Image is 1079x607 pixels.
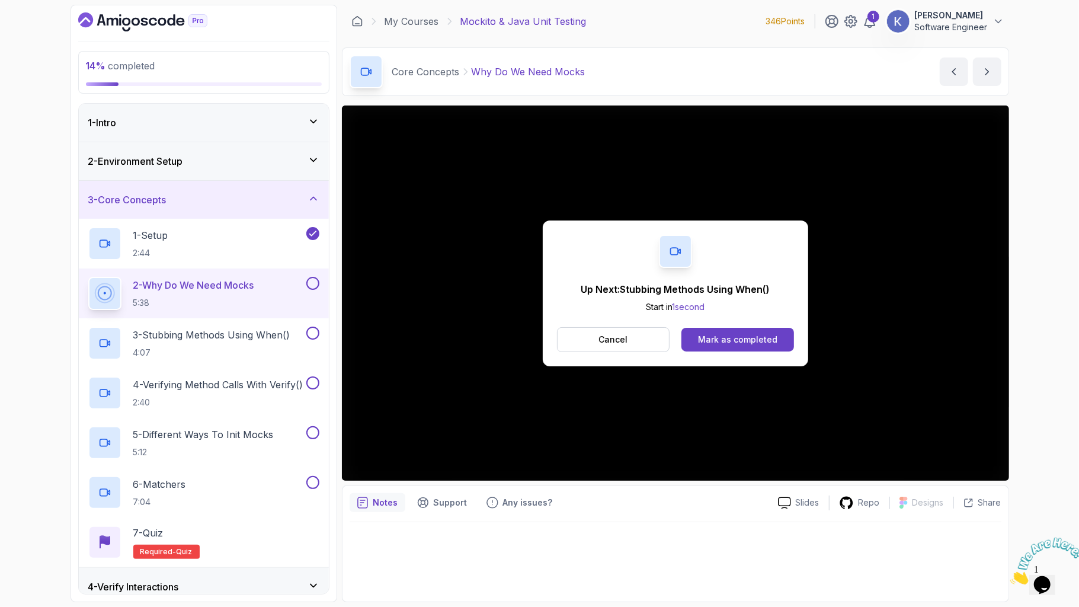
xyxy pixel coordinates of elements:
[88,376,319,410] button: 4-Verifying Method Calls With Verify()2:40
[385,14,439,28] a: My Courses
[698,334,777,346] div: Mark as completed
[79,181,329,219] button: 3-Core Concepts
[133,397,303,408] p: 2:40
[503,497,553,509] p: Any issues?
[978,497,1001,509] p: Share
[133,328,290,342] p: 3 - Stubbing Methods Using When()
[133,228,168,242] p: 1 - Setup
[177,547,193,557] span: quiz
[133,378,303,392] p: 4 - Verifying Method Calls With Verify()
[88,476,319,509] button: 6-Matchers7:04
[472,65,585,79] p: Why Do We Need Mocks
[133,297,254,309] p: 5:38
[479,493,560,512] button: Feedback button
[79,142,329,180] button: 2-Environment Setup
[672,302,705,312] span: 1 second
[133,278,254,292] p: 2 - Why Do We Need Mocks
[5,5,9,15] span: 1
[460,14,587,28] p: Mockito & Java Unit Testing
[88,526,319,559] button: 7-QuizRequired-quiz
[79,568,329,606] button: 4-Verify Interactions
[940,57,968,86] button: previous content
[681,328,793,352] button: Mark as completed
[133,247,168,259] p: 2:44
[133,477,186,491] p: 6 - Matchers
[830,496,889,510] a: Repo
[140,547,177,557] span: Required-
[88,277,319,310] button: 2-Why Do We Need Mocks5:38
[859,497,880,509] p: Repo
[342,106,1009,481] iframe: 2 - Why Do We Need Mocks
[350,493,405,512] button: notes button
[598,334,627,346] p: Cancel
[88,426,319,459] button: 5-Different Ways To Init Mocks5:12
[915,21,988,33] p: Software Engineer
[434,497,468,509] p: Support
[133,446,274,458] p: 5:12
[766,15,805,27] p: 346 Points
[88,193,167,207] h3: 3 - Core Concepts
[88,154,183,168] h3: 2 - Environment Setup
[86,60,106,72] span: 14 %
[1006,533,1079,589] iframe: chat widget
[867,11,879,23] div: 1
[133,347,290,359] p: 4:07
[973,57,1001,86] button: next content
[887,10,910,33] img: user profile image
[5,5,78,52] img: Chat attention grabber
[88,227,319,260] button: 1-Setup2:44
[886,9,1004,33] button: user profile image[PERSON_NAME]Software Engineer
[133,526,164,540] p: 7 - Quiz
[581,282,770,296] p: Up Next: Stubbing Methods Using When()
[133,496,186,508] p: 7:04
[86,60,155,72] span: completed
[769,497,829,509] a: Slides
[796,497,819,509] p: Slides
[78,12,235,31] a: Dashboard
[88,580,179,594] h3: 4 - Verify Interactions
[373,497,398,509] p: Notes
[953,497,1001,509] button: Share
[410,493,475,512] button: Support button
[79,104,329,142] button: 1-Intro
[915,9,988,21] p: [PERSON_NAME]
[912,497,944,509] p: Designs
[88,327,319,360] button: 3-Stubbing Methods Using When()4:07
[133,427,274,442] p: 5 - Different Ways To Init Mocks
[581,301,770,313] p: Start in
[392,65,460,79] p: Core Concepts
[88,116,117,130] h3: 1 - Intro
[351,15,363,27] a: Dashboard
[863,14,877,28] a: 1
[557,327,670,352] button: Cancel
